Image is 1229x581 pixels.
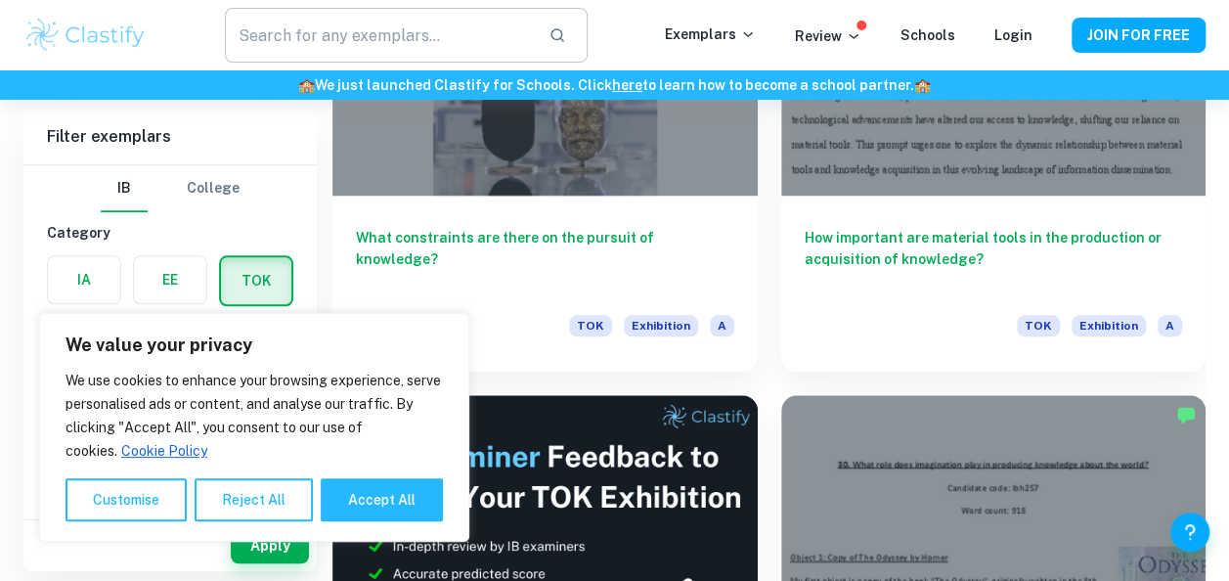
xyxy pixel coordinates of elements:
[1072,18,1206,53] button: JOIN FOR FREE
[231,528,309,563] button: Apply
[23,110,317,164] h6: Filter exemplars
[1158,315,1182,336] span: A
[914,77,931,93] span: 🏫
[187,165,240,212] button: College
[134,256,206,303] button: EE
[66,369,443,463] p: We use cookies to enhance your browsing experience, serve personalised ads or content, and analys...
[101,165,148,212] button: IB
[66,478,187,521] button: Customise
[1017,315,1060,336] span: TOK
[39,313,469,542] div: We value your privacy
[298,77,315,93] span: 🏫
[48,256,120,303] button: IA
[569,315,612,336] span: TOK
[225,8,532,63] input: Search for any exemplars...
[120,442,208,460] a: Cookie Policy
[900,27,955,43] a: Schools
[195,478,313,521] button: Reject All
[4,74,1225,96] h6: We just launched Clastify for Schools. Click to learn how to become a school partner.
[710,315,734,336] span: A
[356,227,734,291] h6: What constraints are there on the pursuit of knowledge?
[221,257,291,304] button: TOK
[23,16,148,55] img: Clastify logo
[1176,405,1196,425] img: Marked
[101,165,240,212] div: Filter type choice
[1170,513,1209,552] button: Help and Feedback
[994,27,1032,43] a: Login
[1072,315,1146,336] span: Exhibition
[624,315,698,336] span: Exhibition
[795,25,861,47] p: Review
[665,23,756,45] p: Exemplars
[321,478,443,521] button: Accept All
[47,222,293,244] h6: Category
[66,334,443,357] p: We value your privacy
[805,227,1183,291] h6: How important are material tools in the production or acquisition of knowledge?
[612,77,642,93] a: here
